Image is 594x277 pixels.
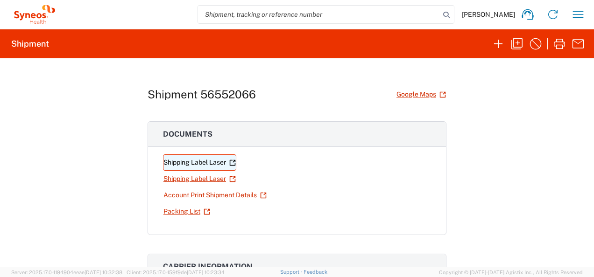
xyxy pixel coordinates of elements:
[187,270,225,275] span: [DATE] 10:23:34
[85,270,122,275] span: [DATE] 10:32:38
[163,171,236,187] a: Shipping Label Laser
[439,268,583,277] span: Copyright © [DATE]-[DATE] Agistix Inc., All Rights Reserved
[396,86,446,103] a: Google Maps
[163,187,267,203] a: Account Print Shipment Details
[304,269,327,275] a: Feedback
[163,154,236,171] a: Shipping Label Laser
[280,269,304,275] a: Support
[11,38,49,49] h2: Shipment
[198,6,440,23] input: Shipment, tracking or reference number
[163,262,253,271] span: Carrier information
[163,130,212,138] span: Documents
[11,270,122,275] span: Server: 2025.17.0-1194904eeae
[127,270,225,275] span: Client: 2025.17.0-159f9de
[163,203,211,220] a: Packing List
[148,88,256,101] h1: Shipment 56552066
